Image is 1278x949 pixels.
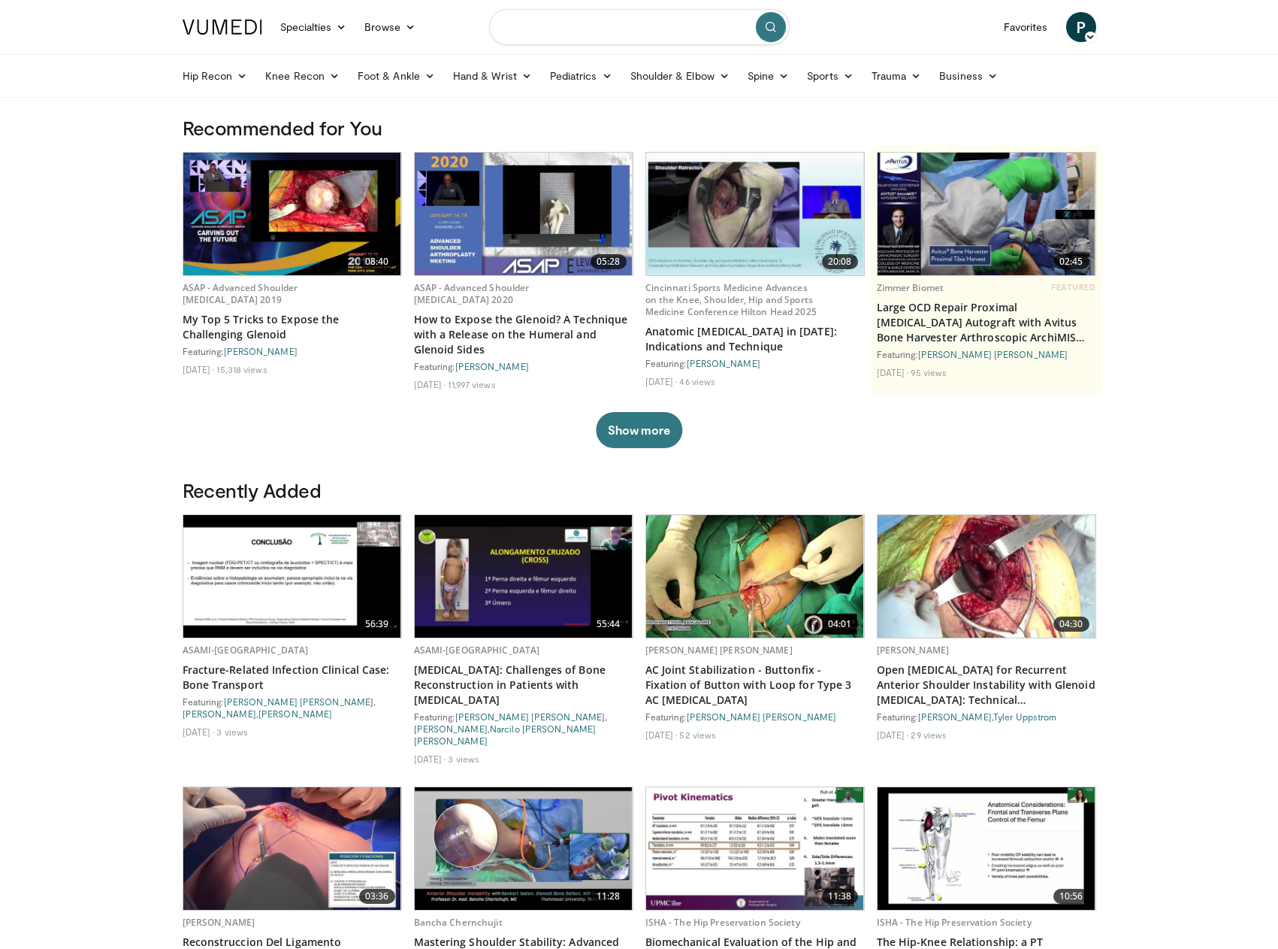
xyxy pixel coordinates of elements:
a: Sports [798,61,863,91]
a: [PERSON_NAME] [918,711,992,722]
div: Featuring: , [877,711,1096,723]
a: Shoulder & Elbow [621,61,739,91]
a: 03:36 [183,787,401,910]
span: 56:39 [359,617,395,632]
a: [PERSON_NAME] [258,708,332,719]
a: [MEDICAL_DATA]: Challenges of Bone Reconstruction in Patients with [MEDICAL_DATA] [414,662,633,708]
img: c2f644dc-a967-485d-903d-283ce6bc3929.620x360_q85_upscale.jpg [646,515,864,638]
a: 05:28 [415,153,633,275]
span: 08:40 [359,254,395,269]
img: 292c1307-4274-4cce-a4ae-b6cd8cf7e8aa.620x360_q85_upscale.jpg [878,787,1095,910]
a: 56:39 [183,515,401,638]
a: Zimmer Biomet [877,281,944,294]
span: 02:45 [1053,254,1089,269]
a: [PERSON_NAME] [414,723,488,734]
a: Bancha Chernchujit [414,916,503,929]
span: FEATURED [1051,282,1095,293]
span: 10:56 [1053,889,1089,904]
a: ASAP - Advanced Shoulder [MEDICAL_DATA] 2020 [414,281,530,306]
img: 56a87972-5145-49b8-a6bd-8880e961a6a7.620x360_q85_upscale.jpg [415,153,633,275]
a: [PERSON_NAME] [183,916,255,929]
li: 46 views [679,375,715,387]
a: How to Expose the Glenoid? A Technique with a Release on the Humeral and Glenoid Sides [414,312,633,357]
span: 03:36 [359,889,395,904]
a: My Top 5 Tricks to Expose the Challenging Glenoid [183,312,402,342]
a: 11:38 [646,787,864,910]
a: [PERSON_NAME] [PERSON_NAME] [224,696,374,707]
a: Pediatrics [541,61,621,91]
span: P [1066,12,1096,42]
a: Foot & Ankle [349,61,444,91]
button: Show more [596,412,682,448]
span: 04:01 [822,617,858,632]
a: 10:56 [878,787,1095,910]
a: Tyler Uppstrom [993,711,1056,722]
img: 7827b68c-edda-4073-a757-b2e2fb0a5246.620x360_q85_upscale.jpg [183,515,401,638]
a: ISHA - The Hip Preservation Society [645,916,800,929]
a: Hip Recon [174,61,257,91]
div: Featuring: [877,348,1096,360]
a: [PERSON_NAME] [PERSON_NAME] [455,711,606,722]
img: 12bfd8a1-61c9-4857-9f26-c8a25e8997c8.620x360_q85_upscale.jpg [415,787,633,910]
a: Spine [739,61,798,91]
a: ISHA - The Hip Preservation Society [877,916,1032,929]
a: Browse [355,12,424,42]
li: [DATE] [645,375,678,387]
li: [DATE] [183,363,215,375]
img: 48f6f21f-43ea-44b1-a4e1-5668875d038e.620x360_q85_upscale.jpg [183,787,401,910]
img: a4fc9e3b-29e5-479a-a4d0-450a2184c01c.620x360_q85_upscale.jpg [878,153,1094,275]
a: Cincinnati Sports Medicine Advances on the Knee, Shoulder, Hip and Sports Medicine Conference Hil... [645,281,817,318]
li: 3 views [216,726,248,738]
img: VuMedi Logo [183,20,262,35]
li: [DATE] [877,729,909,741]
img: 4f2bc282-22c3-41e7-a3f0-d3b33e5d5e41.620x360_q85_upscale.jpg [415,515,633,638]
a: 04:01 [646,515,864,638]
a: [PERSON_NAME] [687,358,760,368]
li: 95 views [911,366,947,378]
div: Featuring: , , [183,696,402,720]
img: 2b2da37e-a9b6-423e-b87e-b89ec568d167.620x360_q85_upscale.jpg [878,515,1095,638]
a: ASAP - Advanced Shoulder [MEDICAL_DATA] 2019 [183,281,298,306]
li: 11,997 views [448,378,495,390]
img: 6da35c9a-c555-4f75-a3af-495e0ca8239f.620x360_q85_upscale.jpg [646,787,864,910]
h3: Recently Added [183,478,1096,502]
div: Featuring: [414,360,633,372]
div: Featuring: , , [414,711,633,747]
li: 3 views [448,753,479,765]
a: ASAMI-[GEOGRAPHIC_DATA] [414,644,540,656]
img: c378f7be-860e-4c10-8c6a-76808544c5ac.620x360_q85_upscale.jpg [646,153,864,275]
img: b61a968a-1fa8-450f-8774-24c9f99181bb.620x360_q85_upscale.jpg [183,153,401,275]
span: 11:28 [591,889,627,904]
a: [PERSON_NAME] [PERSON_NAME] [687,711,837,722]
a: Anatomic [MEDICAL_DATA] in [DATE]: Indications and Technique [645,324,865,354]
a: 04:30 [878,515,1095,638]
span: 04:30 [1053,617,1089,632]
a: AC Joint Stabilization - Buttonfix - Fixation of Button with Loop for Type 3 AC [MEDICAL_DATA] [645,662,865,708]
li: 52 views [679,729,716,741]
a: Knee Recon [256,61,349,91]
li: [DATE] [414,753,446,765]
a: [PERSON_NAME] [183,708,256,719]
span: 20:08 [822,254,858,269]
li: [DATE] [414,378,446,390]
a: Specialties [271,12,356,42]
a: [PERSON_NAME] [224,346,298,356]
div: Featuring: [645,711,865,723]
a: ASAMI-[GEOGRAPHIC_DATA] [183,644,309,656]
li: [DATE] [183,726,215,738]
li: 29 views [911,729,947,741]
a: Hand & Wrist [444,61,541,91]
a: Narcilo [PERSON_NAME] [PERSON_NAME] [414,723,597,746]
li: [DATE] [645,729,678,741]
a: 11:28 [415,787,633,910]
a: [PERSON_NAME] [PERSON_NAME] [918,349,1068,359]
li: 15,318 views [216,363,267,375]
div: Featuring: [183,345,402,357]
div: Featuring: [645,357,865,369]
a: [PERSON_NAME] [PERSON_NAME] [645,644,793,656]
span: 05:28 [591,254,627,269]
a: 55:44 [415,515,633,638]
a: 02:45 [878,153,1095,275]
a: Fracture-Related Infection Clinical Case: Bone Transport [183,662,402,693]
span: 11:38 [822,889,858,904]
